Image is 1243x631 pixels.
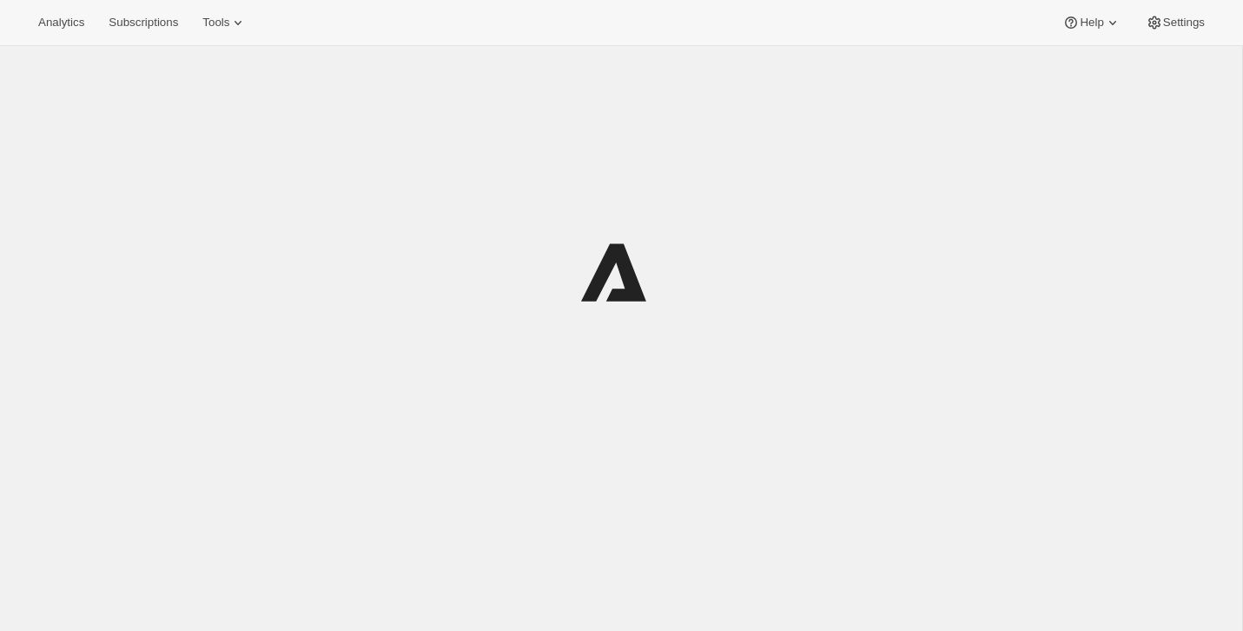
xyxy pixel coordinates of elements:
button: Settings [1135,10,1215,35]
span: Help [1080,16,1103,30]
button: Analytics [28,10,95,35]
span: Subscriptions [109,16,178,30]
button: Subscriptions [98,10,188,35]
span: Analytics [38,16,84,30]
span: Settings [1163,16,1205,30]
button: Help [1052,10,1131,35]
button: Tools [192,10,257,35]
span: Tools [202,16,229,30]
